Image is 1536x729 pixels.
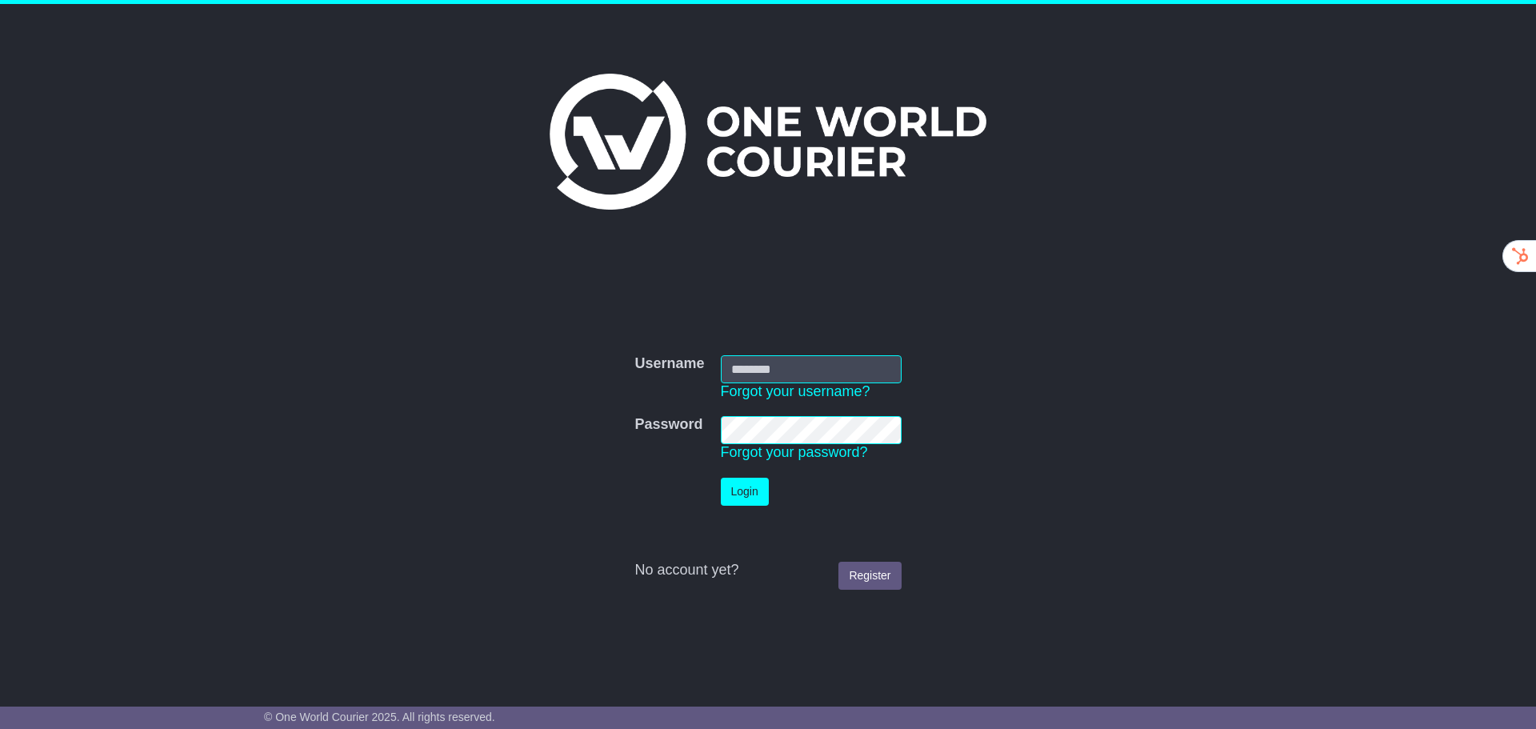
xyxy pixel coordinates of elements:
[721,383,870,399] a: Forgot your username?
[721,444,868,460] a: Forgot your password?
[264,711,495,723] span: © One World Courier 2025. All rights reserved.
[634,562,901,579] div: No account yet?
[550,74,986,210] img: One World
[838,562,901,590] a: Register
[634,416,702,434] label: Password
[634,355,704,373] label: Username
[721,478,769,506] button: Login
